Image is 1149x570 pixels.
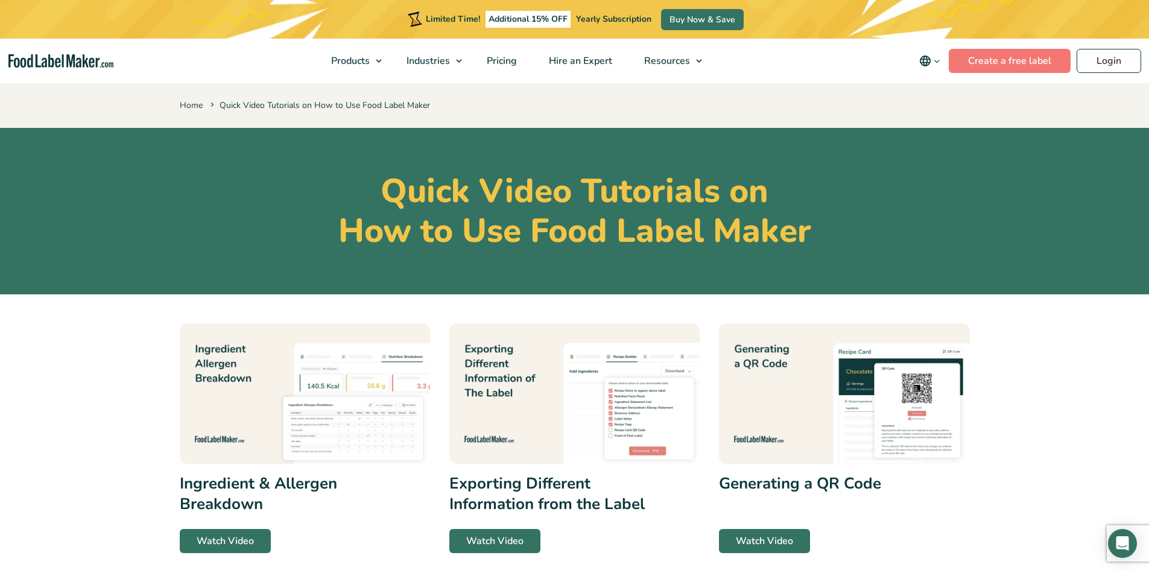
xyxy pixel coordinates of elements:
[328,54,371,68] span: Products
[719,473,931,494] h3: Generating a QR Code
[1077,49,1141,73] a: Login
[533,39,625,83] a: Hire an Expert
[449,529,540,553] a: Watch Video
[180,529,271,553] a: Watch Video
[486,11,571,28] span: Additional 15% OFF
[471,39,530,83] a: Pricing
[1108,529,1137,558] div: Open Intercom Messenger
[180,473,392,515] h3: Ingredient & Allergen Breakdown
[576,13,651,25] span: Yearly Subscription
[628,39,708,83] a: Resources
[641,54,691,68] span: Resources
[661,9,744,30] a: Buy Now & Save
[949,49,1071,73] a: Create a free label
[403,54,451,68] span: Industries
[180,100,203,111] a: Home
[545,54,613,68] span: Hire an Expert
[483,54,518,68] span: Pricing
[391,39,468,83] a: Industries
[315,39,388,83] a: Products
[426,13,480,25] span: Limited Time!
[180,171,970,251] h1: Quick Video Tutorials on How to Use Food Label Maker
[208,100,430,111] span: Quick Video Tutorials on How to Use Food Label Maker
[719,529,810,553] a: Watch Video
[449,473,662,515] h3: Exporting Different Information from the Label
